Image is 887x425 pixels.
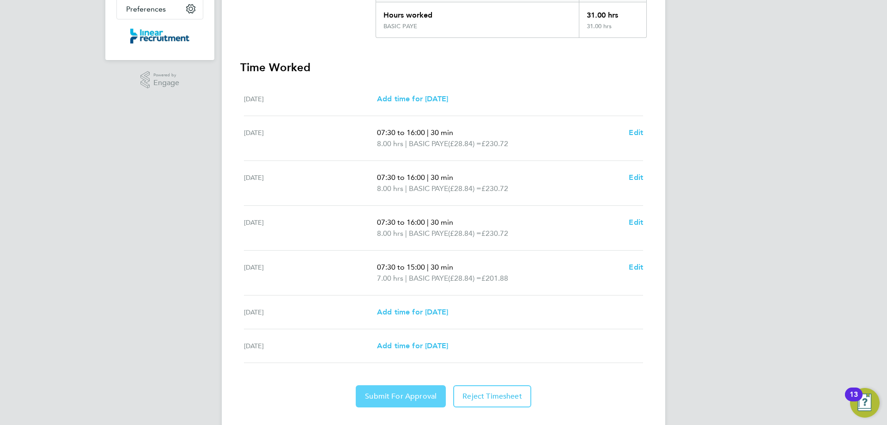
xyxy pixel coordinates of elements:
[481,274,508,283] span: £201.88
[431,128,453,137] span: 30 min
[405,274,407,283] span: |
[448,229,481,238] span: (£28.84) =
[409,228,448,239] span: BASIC PAYE
[409,273,448,284] span: BASIC PAYE
[377,263,425,271] span: 07:30 to 15:00
[377,184,403,193] span: 8.00 hrs
[453,385,531,407] button: Reject Timesheet
[365,392,437,401] span: Submit For Approval
[405,139,407,148] span: |
[579,23,646,37] div: 31.00 hrs
[116,29,203,43] a: Go to home page
[448,139,481,148] span: (£28.84) =
[140,71,180,89] a: Powered byEngage
[126,5,166,13] span: Preferences
[383,23,417,30] div: BASIC PAYE
[377,229,403,238] span: 8.00 hrs
[579,2,646,23] div: 31.00 hrs
[629,173,643,182] span: Edit
[377,308,448,316] span: Add time for [DATE]
[481,184,508,193] span: £230.72
[427,218,429,227] span: |
[377,94,448,103] span: Add time for [DATE]
[244,217,377,239] div: [DATE]
[377,173,425,182] span: 07:30 to 16:00
[431,218,453,227] span: 30 min
[481,229,508,238] span: £230.72
[244,340,377,351] div: [DATE]
[427,128,429,137] span: |
[405,184,407,193] span: |
[431,263,453,271] span: 30 min
[409,183,448,194] span: BASIC PAYE
[244,172,377,194] div: [DATE]
[356,385,446,407] button: Submit For Approval
[427,263,429,271] span: |
[153,71,179,79] span: Powered by
[427,173,429,182] span: |
[130,29,189,43] img: linearrecruitment-logo-retina.png
[377,128,425,137] span: 07:30 to 16:00
[376,2,579,23] div: Hours worked
[377,218,425,227] span: 07:30 to 16:00
[405,229,407,238] span: |
[377,139,403,148] span: 8.00 hrs
[244,262,377,284] div: [DATE]
[377,93,448,105] a: Add time for [DATE]
[244,127,377,149] div: [DATE]
[629,172,643,183] a: Edit
[377,340,448,351] a: Add time for [DATE]
[462,392,522,401] span: Reject Timesheet
[244,307,377,318] div: [DATE]
[409,138,448,149] span: BASIC PAYE
[244,93,377,105] div: [DATE]
[629,128,643,137] span: Edit
[629,218,643,227] span: Edit
[481,139,508,148] span: £230.72
[850,394,858,407] div: 13
[629,262,643,273] a: Edit
[431,173,453,182] span: 30 min
[448,184,481,193] span: (£28.84) =
[448,274,481,283] span: (£28.84) =
[377,341,448,350] span: Add time for [DATE]
[377,307,448,318] a: Add time for [DATE]
[153,79,179,87] span: Engage
[850,388,880,418] button: Open Resource Center, 13 new notifications
[377,274,403,283] span: 7.00 hrs
[629,217,643,228] a: Edit
[629,263,643,271] span: Edit
[240,60,647,75] h3: Time Worked
[629,127,643,138] a: Edit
